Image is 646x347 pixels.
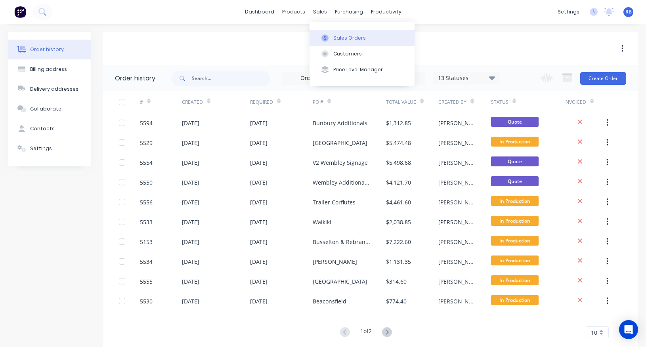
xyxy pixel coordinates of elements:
div: products [278,6,309,18]
div: [DATE] [182,178,199,187]
div: [DATE] [182,218,199,226]
span: RB [625,8,632,15]
div: Created [182,91,250,113]
div: [PERSON_NAME] [438,257,475,266]
div: Order history [115,74,155,83]
div: Open Intercom Messenger [619,320,638,339]
div: [DATE] [250,139,268,147]
div: [DATE] [250,119,268,127]
div: [DATE] [182,198,199,206]
div: Wembley Additional Signage (missing off initial quote) [313,178,370,187]
div: $1,131.35 [386,257,411,266]
div: # [140,91,182,113]
div: $7,222.60 [386,238,411,246]
div: [DATE] [182,158,199,167]
span: In Production [491,196,539,206]
div: PO # [313,99,323,106]
div: [PERSON_NAME] [438,277,475,286]
div: [PERSON_NAME] [438,238,475,246]
div: Status [491,99,508,106]
div: $5,474.48 [386,139,411,147]
div: [DATE] [182,257,199,266]
span: Quote [491,117,539,127]
div: Created By [438,99,466,106]
div: 5529 [140,139,153,147]
div: [GEOGRAPHIC_DATA] [313,139,367,147]
div: [DATE] [250,158,268,167]
button: Billing address [8,59,91,79]
div: 5550 [140,178,153,187]
div: Beaconsfield [313,297,346,305]
div: 5594 [140,119,153,127]
div: 1 of 2 [360,327,372,338]
button: Settings [8,139,91,158]
div: Billing address [30,66,67,73]
span: In Production [491,236,539,246]
div: 5530 [140,297,153,305]
div: [DATE] [250,277,268,286]
div: [DATE] [182,297,199,305]
div: 5554 [140,158,153,167]
div: $5,498.68 [386,158,411,167]
div: V2 Wembley Signage [313,158,368,167]
div: Status [491,91,564,113]
div: 5534 [140,257,153,266]
div: [DATE] [250,218,268,226]
div: [DATE] [250,238,268,246]
div: Settings [30,145,52,152]
div: $774.40 [386,297,407,305]
div: Waikiki [313,218,331,226]
div: # [140,99,143,106]
div: [DATE] [250,257,268,266]
div: [DATE] [250,297,268,305]
div: $4,461.60 [386,198,411,206]
div: Total Value [386,99,416,106]
div: Collaborate [30,105,61,112]
input: Search... [192,71,270,86]
div: [DATE] [182,139,199,147]
div: 5153 [140,238,153,246]
div: [DATE] [250,178,268,187]
div: [DATE] [250,198,268,206]
div: 13 Statuses [433,74,500,82]
div: PO # [313,91,386,113]
a: dashboard [241,6,278,18]
div: sales [309,6,331,18]
div: [PERSON_NAME] [438,218,475,226]
div: [DATE] [182,277,199,286]
div: Total Value [386,91,438,113]
button: Order history [8,40,91,59]
div: settings [554,6,583,18]
button: Delivery addresses [8,79,91,99]
div: $314.60 [386,277,407,286]
button: Sales Orders [310,30,415,46]
div: Price Level Manager [333,66,383,73]
button: Price Level Manager [310,62,415,78]
div: [PERSON_NAME] [438,158,475,167]
div: Required [250,91,313,113]
div: Invoiced [564,91,606,113]
div: Invoiced [564,99,586,106]
div: Created By [438,91,491,113]
div: Required [250,99,273,106]
div: Delivery addresses [30,86,78,93]
button: Create Order [580,72,626,85]
div: [PERSON_NAME] [438,119,475,127]
div: Customers [333,50,362,57]
div: purchasing [331,6,367,18]
div: [DATE] [182,119,199,127]
span: In Production [491,295,539,305]
span: Quote [491,156,539,166]
button: Contacts [8,119,91,139]
div: $2,038.85 [386,218,411,226]
span: In Production [491,137,539,147]
div: Contacts [30,125,55,132]
span: In Production [491,255,539,265]
div: Order history [30,46,64,53]
div: Bunbury Additionals [313,119,367,127]
span: In Production [491,275,539,285]
div: [PERSON_NAME] [313,257,357,266]
div: Busselton & Rebrand Bunbury [313,238,370,246]
span: 10 [591,328,597,337]
div: [PERSON_NAME] [438,297,475,305]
